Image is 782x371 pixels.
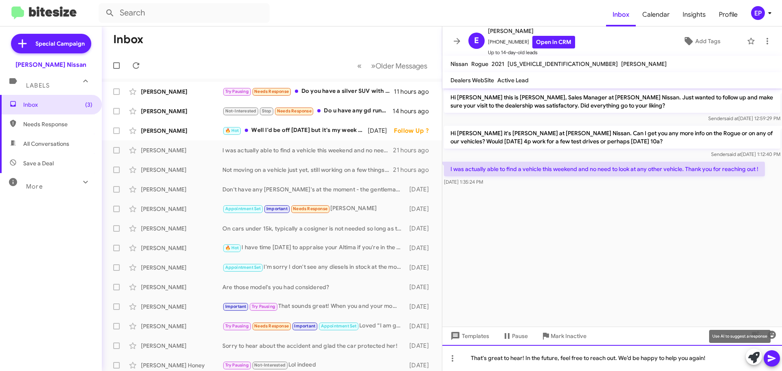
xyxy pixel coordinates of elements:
span: Important [266,206,288,211]
span: Save a Deal [23,159,54,167]
span: [DATE] 1:35:24 PM [444,179,483,185]
span: Appointment Set [321,323,357,329]
span: said at [724,115,738,121]
div: [DATE] [405,263,435,272]
input: Search [99,3,270,23]
span: Templates [449,329,489,343]
div: Use AI to suggest a response [709,330,771,343]
div: [PERSON_NAME] [141,303,222,311]
span: Insights [676,3,712,26]
div: [PERSON_NAME] Honey [141,361,222,369]
span: Nissan [450,60,468,68]
div: [DATE] [405,322,435,330]
span: » [371,61,376,71]
div: Do you have a silver SUV with excellent mpg like a Hybrid? [222,87,394,96]
div: [DATE] [405,244,435,252]
div: I have time [DATE] to appraise your Altima if you're in the area - this weekend works too. We hav... [222,243,405,252]
span: Try Pausing [225,362,249,368]
span: Dealers WebSite [450,77,494,84]
span: Special Campaign [35,40,85,48]
div: Well I'd be off [DATE] but it's my week to be on call. So I'll have to see what calls I get [222,126,368,135]
span: Labels [26,82,50,89]
span: Try Pausing [252,304,275,309]
span: Not-Interested [254,362,286,368]
div: [DATE] [405,283,435,291]
span: « [357,61,362,71]
div: [DATE] [368,127,394,135]
span: (3) [85,101,92,109]
div: [PERSON_NAME] [141,342,222,350]
div: I was actually able to find a vehicle this weekend and no need to look at any other vehicle. Than... [222,146,393,154]
div: Follow Up ? [394,127,435,135]
span: Inbox [23,101,92,109]
h1: Inbox [113,33,143,46]
a: Profile [712,3,744,26]
span: Needs Response [23,120,92,128]
div: [PERSON_NAME] [141,146,222,154]
div: [DATE] [405,342,435,350]
div: [PERSON_NAME] [141,322,222,330]
span: Needs Response [277,108,312,114]
span: More [26,183,43,190]
div: EP [751,6,765,20]
div: [PERSON_NAME] [141,166,222,174]
p: I was actually able to find a vehicle this weekend and no need to look at any other vehicle. Than... [444,162,765,176]
span: [PERSON_NAME] [488,26,575,36]
a: Calendar [636,3,676,26]
button: EP [744,6,773,20]
span: Needs Response [293,206,327,211]
div: [PERSON_NAME] [141,107,222,115]
span: Needs Response [254,323,289,329]
div: 14 hours ago [393,107,435,115]
span: Older Messages [376,61,427,70]
button: Pause [496,329,534,343]
div: Sorry to hear about the accident and glad the car protected her! [222,342,405,350]
span: Sender [DATE] 1:12:40 PM [711,151,780,157]
span: Mark Inactive [551,329,586,343]
button: Add Tags [659,34,743,48]
span: 🔥 Hot [225,128,239,133]
div: [PERSON_NAME] [222,204,405,213]
span: Needs Response [254,89,289,94]
span: [PHONE_NUMBER] [488,36,575,48]
div: [PERSON_NAME] [141,263,222,272]
span: Not-Interested [225,108,257,114]
a: Open in CRM [532,36,575,48]
div: 21 hours ago [393,166,435,174]
div: [PERSON_NAME] [141,88,222,96]
a: Inbox [606,3,636,26]
span: Add Tags [695,34,720,48]
span: said at [727,151,741,157]
span: Try Pausing [225,323,249,329]
span: [PERSON_NAME] [621,60,667,68]
span: [US_VEHICLE_IDENTIFICATION_NUMBER] [507,60,618,68]
div: 11 hours ago [394,88,435,96]
div: [PERSON_NAME] [141,205,222,213]
div: That sounds great! When you and your mom are back, feel free to schedule a visit to explore and d... [222,302,405,311]
span: E [474,34,479,47]
div: [DATE] [405,361,435,369]
div: [PERSON_NAME] [141,283,222,291]
button: Previous [352,57,367,74]
span: All Conversations [23,140,69,148]
div: [DATE] [405,185,435,193]
div: That's great to hear! In the future, feel free to reach out. We’d be happy to help you again! [442,345,782,371]
span: 🔥 Hot [225,245,239,250]
div: Don't have any [PERSON_NAME]'s at the moment - the gentleman just wanted to sell it outright, he ... [222,185,405,193]
div: [DATE] [405,224,435,233]
div: [PERSON_NAME] Nissan [15,61,86,69]
span: Active Lead [497,77,529,84]
div: [PERSON_NAME] [141,185,222,193]
span: Appointment Set [225,206,261,211]
span: Pause [512,329,528,343]
div: Lol indeed [222,360,405,370]
span: Try Pausing [225,89,249,94]
span: Appointment Set [225,265,261,270]
button: Mark Inactive [534,329,593,343]
div: [PERSON_NAME] [141,224,222,233]
div: [PERSON_NAME] [141,127,222,135]
button: Next [366,57,432,74]
div: I'm sorry I don't see any diesels in stock at the moment. Happy to set an alert to notify me when... [222,263,405,272]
